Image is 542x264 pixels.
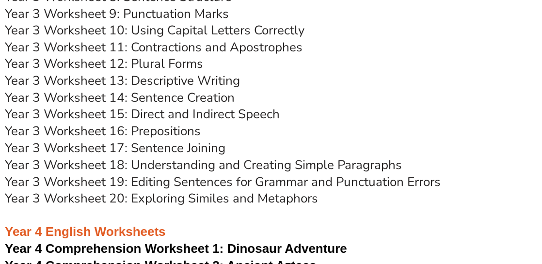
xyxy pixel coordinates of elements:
[5,123,201,140] a: Year 3 Worksheet 16: Prepositions
[227,242,347,256] span: Dinosaur Adventure
[5,174,441,191] a: Year 3 Worksheet 19: Editing Sentences for Grammar and Punctuation Errors
[5,5,229,22] a: Year 3 Worksheet 9: Punctuation Marks
[5,242,224,256] span: Year 4 Comprehension Worksheet 1:
[5,242,347,256] a: Year 4 Comprehension Worksheet 1: Dinosaur Adventure
[5,73,240,90] a: Year 3 Worksheet 13: Descriptive Writing
[5,22,304,39] a: Year 3 Worksheet 10: Using Capital Letters Correctly
[5,140,225,157] a: Year 3 Worksheet 17: Sentence Joining
[5,190,318,207] a: Year 3 Worksheet 20: Exploring Similes and Metaphors
[5,56,203,73] a: Year 3 Worksheet 12: Plural Forms
[5,157,402,174] a: Year 3 Worksheet 18: Understanding and Creating Simple Paragraphs
[5,106,280,123] a: Year 3 Worksheet 15: Direct and Indirect Speech
[5,90,235,107] a: Year 3 Worksheet 14: Sentence Creation
[5,39,303,56] a: Year 3 Worksheet 11: Contractions and Apostrophes
[5,208,537,241] h3: Year 4 English Worksheets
